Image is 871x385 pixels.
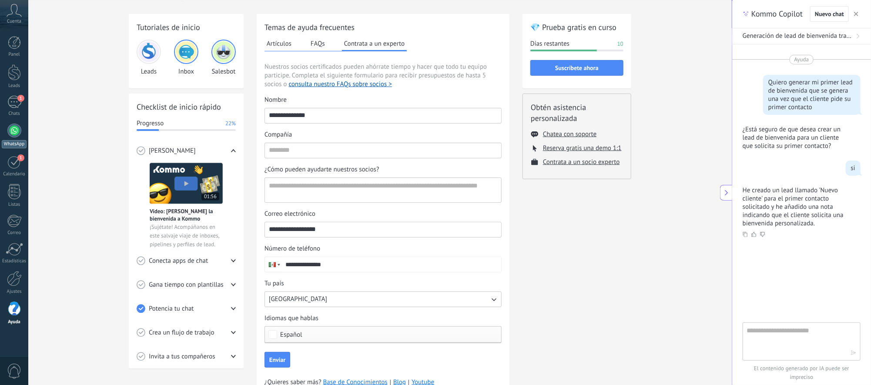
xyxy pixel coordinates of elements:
h2: Temas de ayuda frecuentes [265,22,502,33]
button: Tu país [265,291,502,307]
span: Tu país [265,279,284,288]
span: Idiomas que hablas [265,314,318,323]
span: Invita a tus compañeros [149,352,215,361]
span: 1 [17,154,24,161]
button: consulta nuestro FAQs sobre socios > [289,80,392,89]
h2: Obtén asistencia personalizada [531,102,623,124]
div: Leads [2,83,27,89]
div: Correo [2,230,27,236]
input: Número de teléfono [281,257,501,272]
h2: Checklist de inicio rápido [137,101,236,112]
input: Nombre [265,108,501,122]
button: Enviar [265,352,290,368]
h2: Tutoriales de inicio [137,22,236,33]
button: Reserva gratis una demo 1:1 [543,144,622,152]
div: Quiero generar mi primer lead de bienvenida que se genera una vez que el cliente pide su primer c... [768,78,855,111]
div: Calendario [2,171,27,177]
span: 22% [225,119,236,128]
span: Nuevo chat [815,11,844,17]
div: si [851,164,855,172]
div: Listas [2,202,27,208]
textarea: ¿Cómo pueden ayudarte nuestros socios? [265,178,499,202]
span: [GEOGRAPHIC_DATA] [269,295,327,304]
span: Días restantes [530,40,569,48]
span: Gana tiempo con plantillas [149,281,224,289]
button: Suscríbete ahora [530,60,623,76]
span: Nuestros socios certificados pueden ahórrate tiempo y hacer que todo tu equipo participe. Complet... [265,63,502,89]
span: Vídeo: [PERSON_NAME] la bienvenida a Kommo [150,208,223,222]
span: Cuenta [7,19,21,24]
div: Estadísticas [2,258,27,264]
span: Nombre [265,96,287,104]
span: 10 [617,40,623,48]
span: Ayuda [794,55,809,64]
span: Kommo Copilot [751,9,803,19]
span: Número de teléfono [265,244,320,253]
button: Generación de lead de bienvenida tras primer contacto del cliente [732,28,871,44]
div: Salesbot [211,40,236,76]
div: Ajustes [2,289,27,295]
p: ¿Está seguro de que desea crear un lead de bienvenida para un cliente que solicita su primer cont... [743,125,850,150]
span: Suscríbete ahora [555,65,599,71]
span: Correo electrónico [265,210,315,218]
span: [PERSON_NAME] [149,147,196,155]
span: El contenido generado por IA puede ser impreciso [743,364,861,382]
span: Enviar [269,357,285,363]
span: Crea un flujo de trabajo [149,328,214,337]
button: Contrata a un socio experto [543,158,620,166]
span: Conecta apps de chat [149,257,208,265]
span: Potencia tu chat [149,305,194,313]
span: Español [280,331,302,338]
p: He creado un lead llamado 'Nuevo cliente' para el primer contacto solicitado y he añadido una not... [743,186,850,228]
button: FAQs [308,37,327,50]
div: Chats [2,111,27,117]
img: Meet video [150,163,223,204]
h2: 💎 Prueba gratis en curso [530,22,623,33]
input: Correo electrónico [265,222,501,236]
button: Contrata a un experto [342,37,407,51]
span: ¡Sujétate! Acompáñanos en este salvaje viaje de inboxes, pipelines y perfiles de lead. [150,223,223,249]
div: Inbox [174,40,198,76]
span: 1 [17,95,24,102]
div: WhatsApp [2,140,27,148]
button: Nuevo chat [810,6,849,22]
button: Artículos [265,37,294,50]
div: Mexico: + 52 [265,257,281,272]
button: Chatea con soporte [543,130,596,138]
div: Ayuda [2,319,27,325]
div: Leads [137,40,161,76]
span: ¿Cómo pueden ayudarte nuestros socios? [265,165,379,174]
span: Compañía [265,131,292,139]
input: Compañía [265,143,501,157]
div: Panel [2,52,27,57]
span: Generación de lead de bienvenida tras primer contacto del cliente [743,32,854,40]
span: Progresso [137,119,164,128]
